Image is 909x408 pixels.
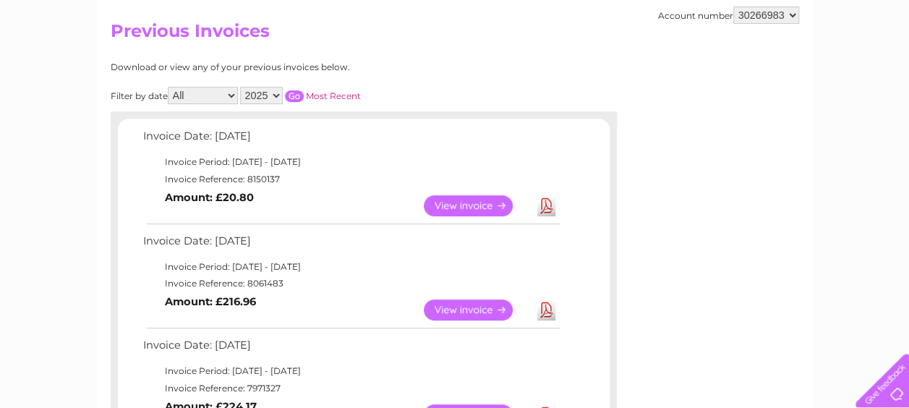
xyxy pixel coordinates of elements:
a: View [424,195,530,216]
td: Invoice Reference: 7971327 [140,380,563,397]
td: Invoice Date: [DATE] [140,336,563,362]
a: Download [537,299,555,320]
a: Energy [691,61,722,72]
b: Amount: £20.80 [165,191,254,204]
a: Contact [813,61,848,72]
img: logo.png [32,38,106,82]
div: Download or view any of your previous invoices below. [111,62,490,72]
b: Amount: £216.96 [165,295,256,308]
td: Invoice Reference: 8150137 [140,171,563,188]
div: Filter by date [111,87,490,104]
div: Account number [658,7,799,24]
td: Invoice Reference: 8061483 [140,275,563,292]
a: Water [654,61,682,72]
a: View [424,299,530,320]
a: Blog [783,61,804,72]
td: Invoice Period: [DATE] - [DATE] [140,362,563,380]
h2: Previous Invoices [111,21,799,48]
a: 0333 014 3131 [636,7,736,25]
td: Invoice Period: [DATE] - [DATE] [140,153,563,171]
div: Clear Business is a trading name of Verastar Limited (registered in [GEOGRAPHIC_DATA] No. 3667643... [114,8,797,70]
a: Log out [861,61,895,72]
a: Download [537,195,555,216]
a: Most Recent [306,90,361,101]
a: Telecoms [731,61,774,72]
td: Invoice Date: [DATE] [140,127,563,153]
td: Invoice Period: [DATE] - [DATE] [140,258,563,276]
td: Invoice Date: [DATE] [140,231,563,258]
